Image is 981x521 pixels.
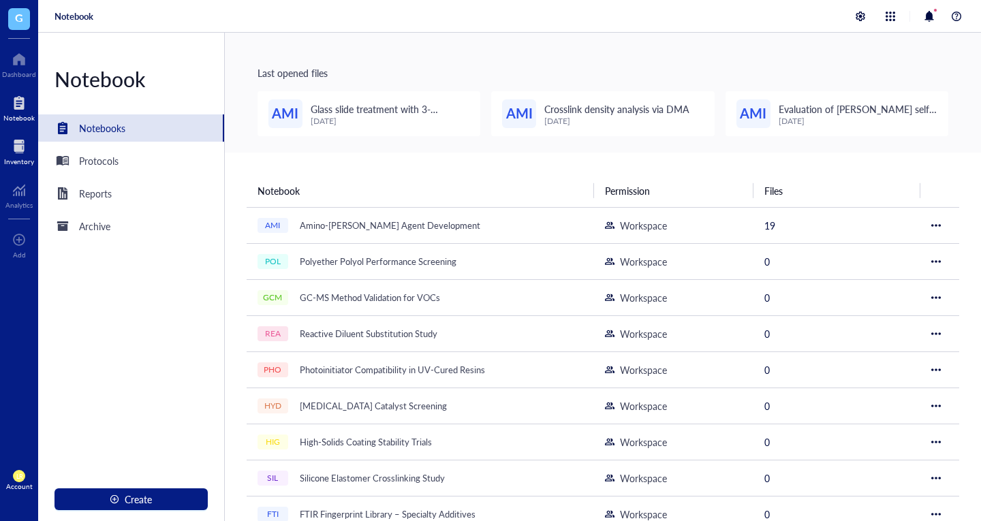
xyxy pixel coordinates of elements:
div: [DATE] [779,116,937,126]
a: Dashboard [2,48,36,78]
a: Analytics [5,179,33,209]
div: Amino-[PERSON_NAME] Agent Development [294,216,486,235]
div: GC-MS Method Validation for VOCs [294,288,446,307]
div: Workspace [620,290,667,305]
a: Reports [38,180,224,207]
button: Create [54,488,208,510]
div: High-Solids Coating Stability Trials [294,432,438,452]
td: 19 [753,207,920,243]
span: AMI [506,103,533,124]
div: Dashboard [2,70,36,78]
a: Archive [38,212,224,240]
div: Polyether Polyol Performance Screening [294,252,463,271]
div: Photoinitiator Compatibility in UV-Cured Resins [294,360,491,379]
div: Account [6,482,33,490]
div: Reports [79,186,112,201]
td: 0 [753,279,920,315]
a: Notebook [54,10,93,22]
td: 0 [753,315,920,351]
span: LR [16,473,22,480]
div: Notebook [38,65,224,93]
a: Protocols [38,147,224,174]
a: Notebooks [38,114,224,142]
div: [DATE] [311,116,469,126]
div: Workspace [620,435,667,449]
div: Workspace [620,398,667,413]
div: Workspace [620,326,667,341]
span: G [15,9,23,26]
span: AMI [272,103,298,124]
div: Notebooks [79,121,125,136]
td: 0 [753,460,920,496]
span: Crosslink density analysis via DMA [544,102,689,116]
div: Protocols [79,153,119,168]
th: Files [753,174,920,207]
span: Evaluation of [PERSON_NAME] self-condensation [779,102,937,131]
td: 0 [753,351,920,388]
div: [MEDICAL_DATA] Catalyst Screening [294,396,453,415]
div: Workspace [620,362,667,377]
div: Last opened files [258,65,948,80]
th: Permission [594,174,753,207]
div: Workspace [620,218,667,233]
div: Inventory [4,157,34,165]
div: [DATE] [544,116,689,126]
td: 0 [753,388,920,424]
div: Analytics [5,201,33,209]
div: Add [13,251,26,259]
a: Inventory [4,136,34,165]
span: Create [125,494,152,505]
span: Glass slide treatment with 3-aminopropyltriethoxysilane (APTES) [311,102,461,131]
div: Workspace [620,254,667,269]
div: Silicone Elastomer Crosslinking Study [294,469,451,488]
th: Notebook [247,174,595,207]
div: Reactive Diluent Substitution Study [294,324,443,343]
div: Notebook [3,114,35,122]
td: 0 [753,424,920,460]
div: Workspace [620,471,667,486]
div: Archive [79,219,110,234]
a: Notebook [3,92,35,122]
span: AMI [740,103,766,124]
td: 0 [753,243,920,279]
